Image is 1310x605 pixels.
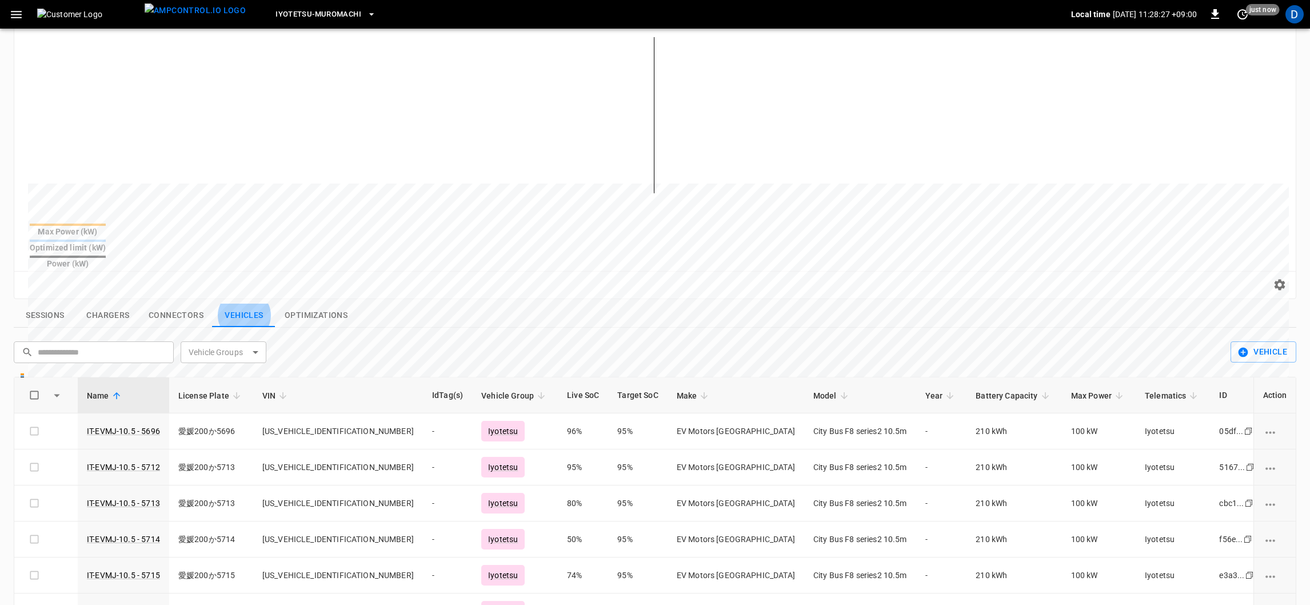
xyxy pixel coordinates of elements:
span: just now [1246,4,1280,15]
div: vehicle options [1263,461,1287,473]
th: ID [1210,377,1264,413]
span: - [432,571,434,580]
th: Action [1253,377,1296,413]
div: Iyotetsu [481,565,525,586]
a: IT-EVMJ-10.5 - 5715 [87,571,160,580]
td: [US_VEHICLE_IDENTIFICATION_NUMBER] [253,558,423,594]
div: vehicle options [1263,570,1287,581]
td: Iyotetsu [1136,558,1211,594]
div: copy [1245,461,1256,473]
p: Local time [1071,9,1111,20]
button: Vehicle [1231,341,1296,363]
span: Vehicle Group [481,389,549,403]
div: e3a3... [1219,570,1244,581]
p: [DATE] 11:28:27 +09:00 [1113,9,1197,20]
td: 210 kWh [966,558,1061,594]
button: show latest sessions [14,304,77,328]
button: show latest optimizations [275,304,357,328]
span: Make [677,389,712,403]
div: profile-icon [1285,5,1304,23]
td: City Bus F8 series2 10.5m [804,558,916,594]
span: License Plate [178,389,244,403]
td: - [916,558,967,594]
span: Model [813,389,852,403]
button: show latest connectors [139,304,213,328]
td: EV Motors [GEOGRAPHIC_DATA] [668,558,804,594]
span: Battery Capacity [976,389,1052,403]
img: ampcontrol.io logo [145,3,246,18]
button: set refresh interval [1233,5,1252,23]
span: VIN [262,389,290,403]
span: Max Power [1071,389,1127,403]
th: IdTag(s) [423,377,472,413]
div: copy [1243,533,1254,546]
td: 74% [558,558,608,594]
div: copy [1244,569,1256,582]
img: Customer Logo [37,9,140,20]
td: 愛媛200か5715 [169,558,253,594]
div: vehicle options [1263,425,1287,437]
th: Target SoC [608,377,668,413]
span: Telematics [1145,389,1201,403]
span: Iyotetsu-Muromachi [275,8,361,21]
button: Iyotetsu-Muromachi [271,3,381,26]
button: show latest vehicles [213,304,275,328]
th: Live SoC [558,377,608,413]
span: Year [925,389,958,403]
div: copy [1244,497,1255,510]
td: 95% [608,558,668,594]
div: copy [1243,425,1255,437]
td: 100 kW [1062,558,1136,594]
span: Name [87,389,124,403]
div: vehicle options [1263,497,1287,509]
div: vehicle options [1263,534,1287,545]
button: show latest charge points [77,304,139,328]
